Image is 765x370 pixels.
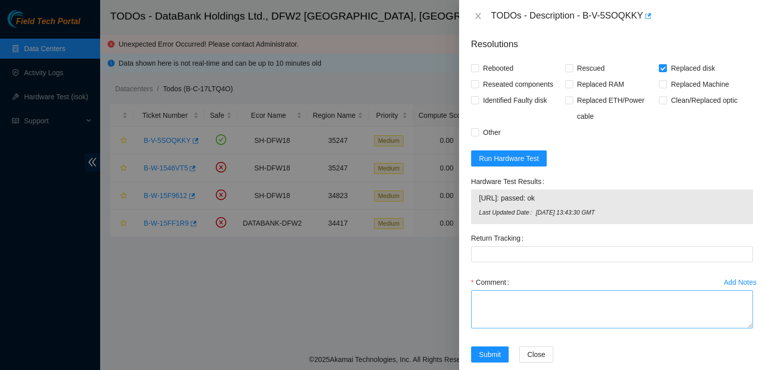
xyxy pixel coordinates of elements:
[471,290,753,328] textarea: Comment
[527,349,545,360] span: Close
[471,230,528,246] label: Return Tracking
[536,208,745,218] span: [DATE] 13:43:30 GMT
[667,60,719,76] span: Replaced disk
[471,30,753,51] p: Resolutions
[471,173,548,190] label: Hardware Test Results
[667,76,733,92] span: Replaced Machine
[573,60,609,76] span: Rescued
[471,346,509,362] button: Submit
[573,92,659,124] span: Replaced ETH/Power cable
[479,124,505,140] span: Other
[479,349,501,360] span: Submit
[471,274,513,290] label: Comment
[471,12,485,21] button: Close
[479,193,745,204] span: [URL]: passed: ok
[573,76,628,92] span: Replaced RAM
[479,92,551,108] span: Identified Faulty disk
[471,246,753,262] input: Return Tracking
[479,153,539,164] span: Run Hardware Test
[723,274,757,290] button: Add Notes
[667,92,741,108] span: Clean/Replaced optic
[479,208,536,218] span: Last Updated Date
[479,60,518,76] span: Rebooted
[491,8,753,24] div: TODOs - Description - B-V-5SOQKKY
[724,279,756,286] div: Add Notes
[474,12,482,20] span: close
[519,346,553,362] button: Close
[471,150,547,166] button: Run Hardware Test
[479,76,557,92] span: Reseated components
